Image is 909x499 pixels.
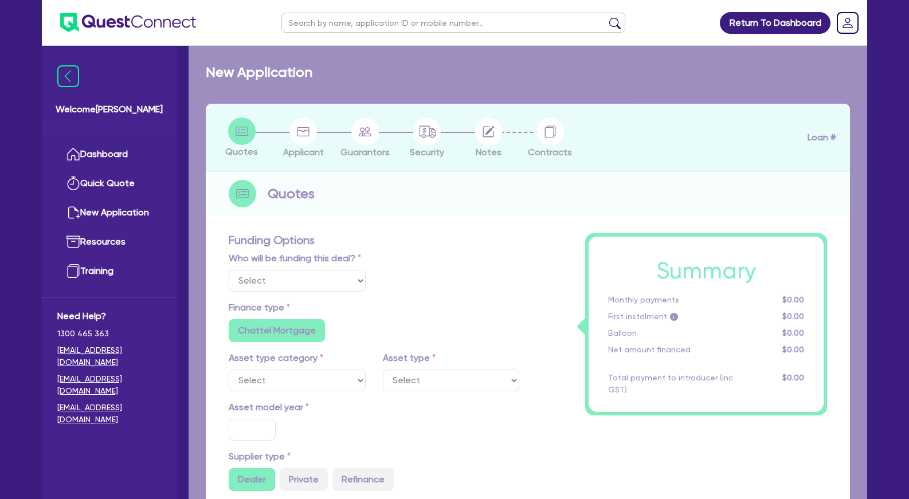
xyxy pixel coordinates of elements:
[57,227,161,257] a: Resources
[57,198,161,227] a: New Application
[66,264,80,278] img: training
[57,140,161,169] a: Dashboard
[66,235,80,249] img: resources
[57,402,161,426] a: [EMAIL_ADDRESS][DOMAIN_NAME]
[281,13,625,33] input: Search by name, application ID or mobile number...
[57,65,79,87] img: icon-menu-close
[57,373,161,397] a: [EMAIL_ADDRESS][DOMAIN_NAME]
[57,257,161,286] a: Training
[833,8,863,38] a: Dropdown toggle
[60,13,196,32] img: quest-connect-logo-blue
[720,12,830,34] a: Return To Dashboard
[57,169,161,198] a: Quick Quote
[66,206,80,219] img: new-application
[57,309,161,323] span: Need Help?
[57,344,161,368] a: [EMAIL_ADDRESS][DOMAIN_NAME]
[56,103,163,116] span: Welcome [PERSON_NAME]
[57,328,161,340] span: 1300 465 363
[66,176,80,190] img: quick-quote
